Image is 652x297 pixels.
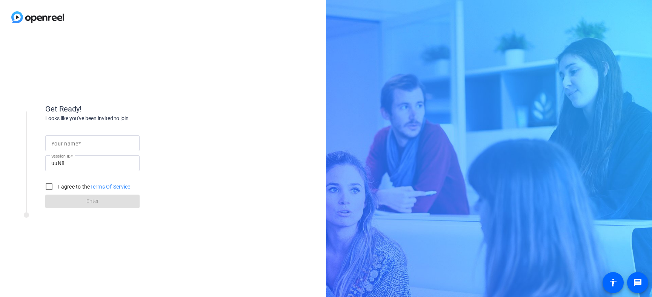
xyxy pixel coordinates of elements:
[45,103,196,114] div: Get Ready!
[45,114,196,122] div: Looks like you've been invited to join
[57,183,131,190] label: I agree to the
[51,154,71,158] mat-label: Session ID
[633,278,642,287] mat-icon: message
[609,278,618,287] mat-icon: accessibility
[51,141,78,147] mat-label: Your name
[90,184,131,190] a: Terms Of Service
